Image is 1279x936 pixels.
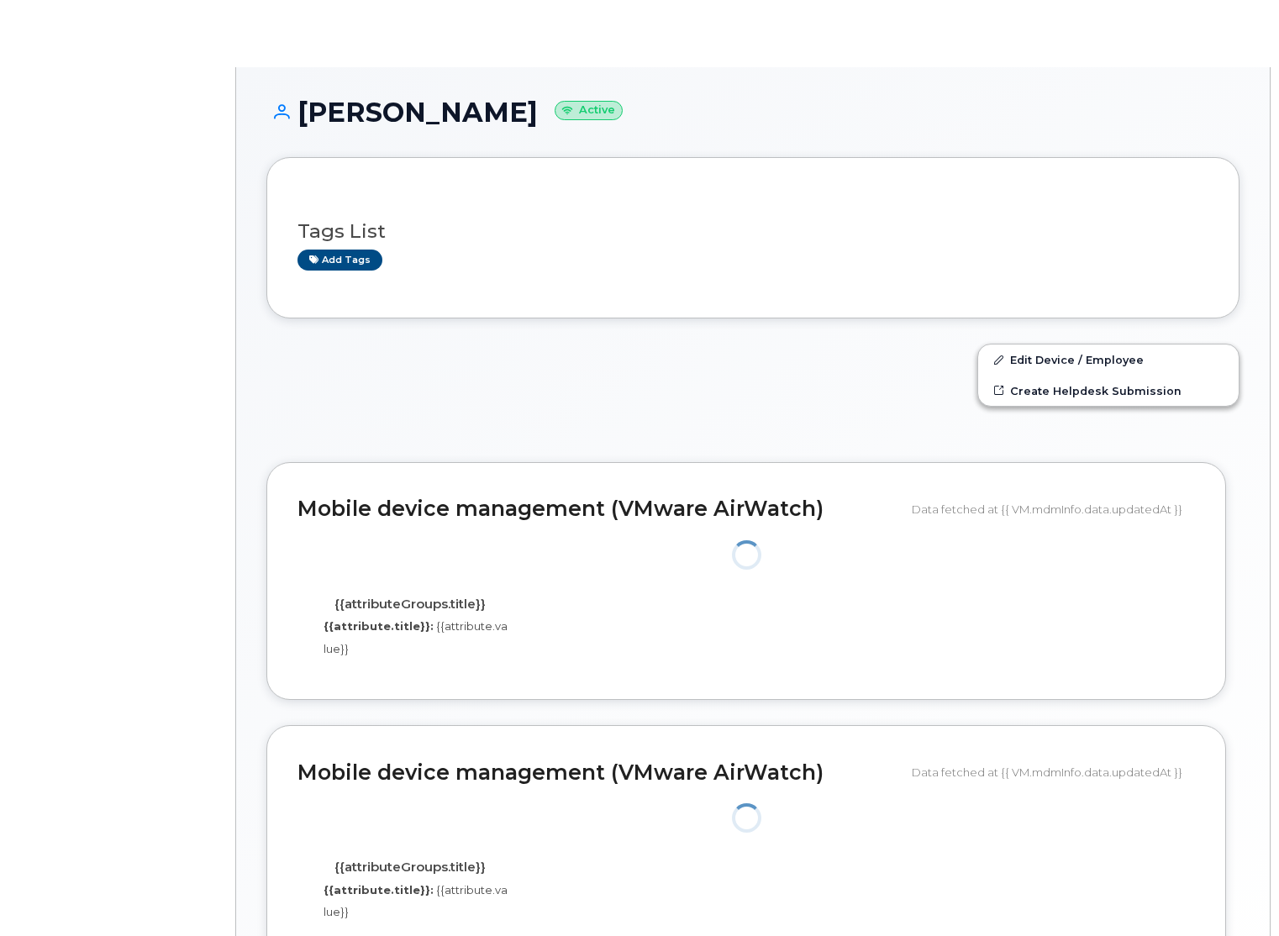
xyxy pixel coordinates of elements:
[555,101,623,120] small: Active
[297,761,899,785] h2: Mobile device management (VMware AirWatch)
[912,493,1195,525] div: Data fetched at {{ VM.mdmInfo.data.updatedAt }}
[297,250,382,271] a: Add tags
[912,756,1195,788] div: Data fetched at {{ VM.mdmInfo.data.updatedAt }}
[324,618,434,634] label: {{attribute.title}}:
[978,376,1239,406] a: Create Helpdesk Submission
[978,344,1239,375] a: Edit Device / Employee
[297,221,1208,242] h3: Tags List
[324,882,434,898] label: {{attribute.title}}:
[297,497,899,521] h2: Mobile device management (VMware AirWatch)
[324,619,508,655] span: {{attribute.value}}
[310,860,509,875] h4: {{attributeGroups.title}}
[310,597,509,612] h4: {{attributeGroups.title}}
[266,97,1240,127] h1: [PERSON_NAME]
